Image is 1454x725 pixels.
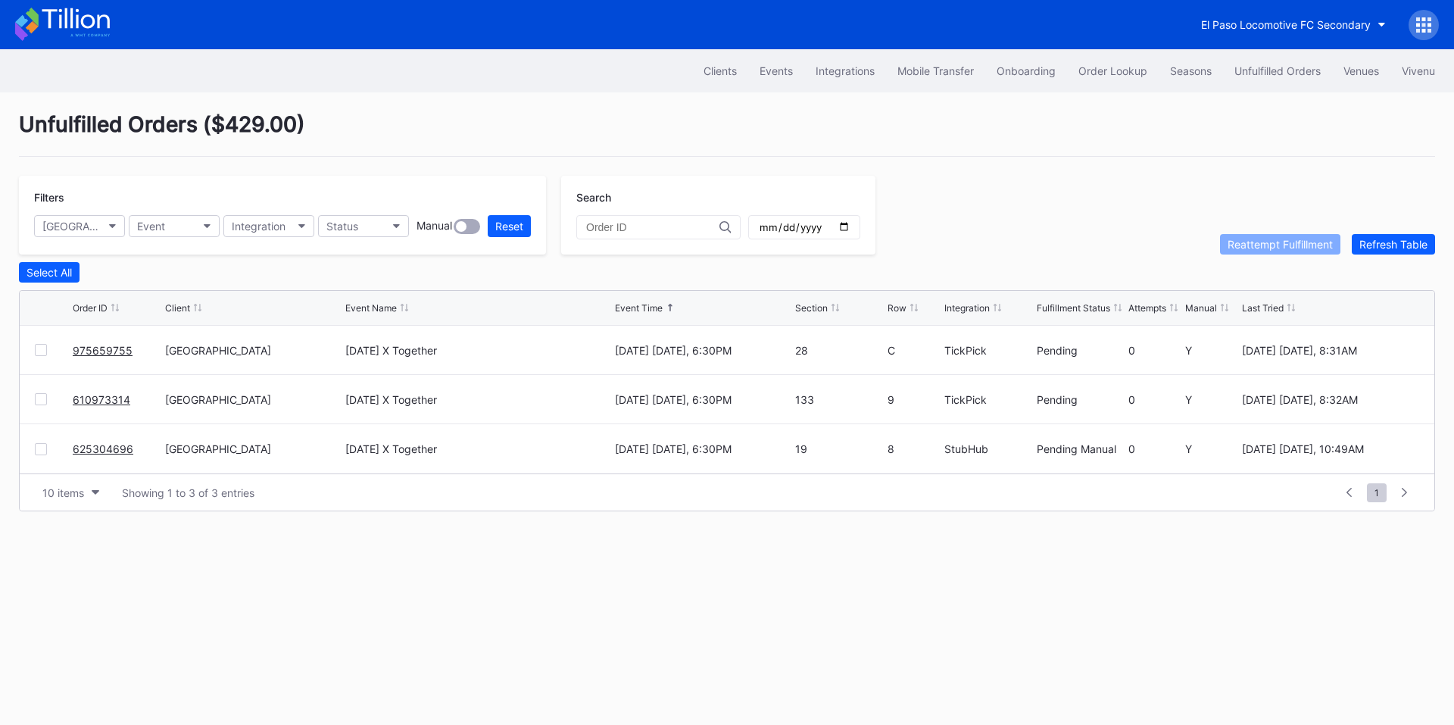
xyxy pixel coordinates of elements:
div: Onboarding [997,64,1056,77]
button: Select All [19,262,80,283]
button: Mobile Transfer [886,57,985,85]
div: Event [137,220,165,233]
div: Pending [1037,393,1125,406]
button: Events [748,57,804,85]
a: 625304696 [73,442,133,455]
div: [GEOGRAPHIC_DATA] [165,393,342,406]
a: Seasons [1159,57,1223,85]
div: Events [760,64,793,77]
div: Order ID [73,302,108,314]
button: El Paso Locomotive FC Secondary [1190,11,1397,39]
div: Y [1185,393,1238,406]
button: Clients [692,57,748,85]
div: El Paso Locomotive FC Secondary [1201,18,1371,31]
div: Attempts [1128,302,1166,314]
div: [GEOGRAPHIC_DATA] [165,344,342,357]
div: Y [1185,442,1238,455]
span: 1 [1367,483,1387,502]
div: Last Tried [1242,302,1284,314]
div: [DATE] [DATE], 8:31AM [1242,344,1419,357]
div: Filters [34,191,531,204]
div: Event Time [615,302,663,314]
button: Integrations [804,57,886,85]
div: [DATE] [DATE], 8:32AM [1242,393,1419,406]
div: Showing 1 to 3 of 3 entries [122,486,254,499]
div: [DATE] X Together [345,393,437,406]
div: [DATE] X Together [345,442,437,455]
div: Search [576,191,860,204]
div: [DATE] [DATE], 6:30PM [615,442,792,455]
div: Reset [495,220,523,233]
button: Integration [223,215,314,237]
div: Section [795,302,828,314]
div: 0 [1128,442,1181,455]
button: Unfulfilled Orders [1223,57,1332,85]
div: Vivenu [1402,64,1435,77]
div: TickPick [944,393,1033,406]
div: Fulfillment Status [1037,302,1110,314]
div: 133 [795,393,884,406]
button: Refresh Table [1352,234,1435,255]
button: Status [318,215,409,237]
div: Manual [1185,302,1217,314]
div: Venues [1343,64,1379,77]
div: [DATE] [DATE], 6:30PM [615,393,792,406]
button: Vivenu [1390,57,1446,85]
div: 0 [1128,344,1181,357]
div: Seasons [1170,64,1212,77]
div: [DATE] [DATE], 6:30PM [615,344,792,357]
div: [GEOGRAPHIC_DATA] [165,442,342,455]
button: Order Lookup [1067,57,1159,85]
a: 975659755 [73,344,133,357]
div: Unfulfilled Orders [1234,64,1321,77]
button: Reset [488,215,531,237]
div: 19 [795,442,884,455]
div: Integration [944,302,990,314]
div: Integrations [816,64,875,77]
div: Clients [704,64,737,77]
div: Manual [417,219,452,234]
button: 10 items [35,483,107,503]
div: Refresh Table [1359,238,1427,251]
div: Mobile Transfer [897,64,974,77]
button: [GEOGRAPHIC_DATA] [34,215,125,237]
div: 28 [795,344,884,357]
div: Event Name [345,302,397,314]
button: Onboarding [985,57,1067,85]
div: Row [888,302,906,314]
div: Client [165,302,190,314]
div: Y [1185,344,1238,357]
div: [DATE] X Together [345,344,437,357]
div: Pending [1037,344,1125,357]
a: 610973314 [73,393,130,406]
div: [GEOGRAPHIC_DATA] [42,220,101,233]
div: Unfulfilled Orders ( $429.00 ) [19,111,1435,157]
div: Select All [27,266,72,279]
div: Status [326,220,358,233]
div: Reattempt Fulfillment [1228,238,1333,251]
button: Venues [1332,57,1390,85]
div: Order Lookup [1078,64,1147,77]
input: Order ID [586,221,719,233]
div: Pending Manual [1037,442,1125,455]
div: TickPick [944,344,1033,357]
div: C [888,344,941,357]
button: Reattempt Fulfillment [1220,234,1340,255]
div: [DATE] [DATE], 10:49AM [1242,442,1419,455]
div: 9 [888,393,941,406]
div: StubHub [944,442,1033,455]
button: Event [129,215,220,237]
div: 10 items [42,486,84,499]
div: 8 [888,442,941,455]
div: Integration [232,220,285,233]
div: 0 [1128,393,1181,406]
